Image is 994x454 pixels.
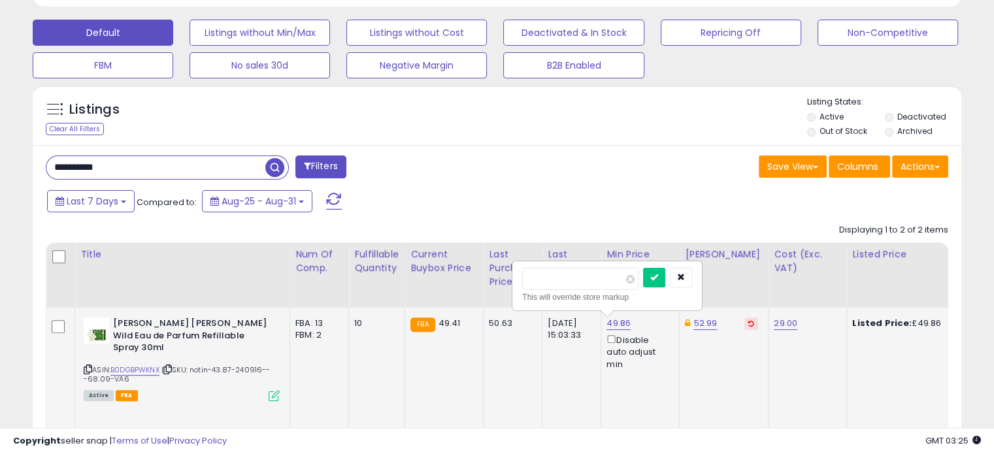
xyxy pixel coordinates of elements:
label: Out of Stock [820,125,867,137]
div: 10 [354,317,395,329]
span: Last 7 Days [67,195,118,208]
div: £49.86 [852,317,961,329]
button: Listings without Cost [346,20,487,46]
div: [DATE] 15:03:33 [548,317,591,341]
button: Non-Competitive [818,20,958,46]
span: All listings currently available for purchase on Amazon [84,390,114,401]
div: seller snap | | [13,435,227,447]
h5: Listings [69,101,120,119]
button: Negative Margin [346,52,487,78]
button: Actions [892,155,948,178]
div: Last Purchase Date (GMT) [548,248,595,302]
button: Filters [295,155,346,178]
div: FBA: 13 [295,317,339,329]
span: Columns [837,160,878,173]
span: 49.41 [439,317,461,329]
div: Min Price [606,248,674,261]
p: Listing States: [807,96,961,108]
div: Clear All Filters [46,123,104,135]
div: 50.63 [489,317,532,329]
button: Deactivated & In Stock [503,20,644,46]
label: Archived [897,125,932,137]
button: Repricing Off [661,20,801,46]
button: Listings without Min/Max [190,20,330,46]
button: Save View [759,155,827,178]
span: Aug-25 - Aug-31 [222,195,296,208]
a: 52.99 [693,317,717,330]
span: | SKU: notin-43.87-240916---68.09-VA6 [84,365,271,384]
div: Listed Price [852,248,965,261]
button: No sales 30d [190,52,330,78]
b: Listed Price: [852,317,912,329]
div: [PERSON_NAME] [685,248,763,261]
div: FBM: 2 [295,329,339,341]
span: FBA [116,390,138,401]
span: Compared to: [137,196,197,208]
div: Num of Comp. [295,248,343,275]
button: Default [33,20,173,46]
label: Deactivated [897,111,946,122]
button: Aug-25 - Aug-31 [202,190,312,212]
div: Current Buybox Price [410,248,478,275]
div: ASIN: [84,317,280,400]
a: 49.86 [606,317,631,330]
button: Columns [829,155,890,178]
div: Title [80,248,284,261]
div: Last Purchase Price [489,248,537,289]
label: Active [820,111,844,122]
img: 31wGHdf8acL._SL40_.jpg [84,317,110,344]
div: Displaying 1 to 2 of 2 items [839,224,948,236]
strong: Copyright [13,434,61,447]
span: 2025-09-8 03:25 GMT [925,434,981,447]
button: Last 7 Days [47,190,135,212]
button: FBM [33,52,173,78]
a: 29.00 [774,317,797,330]
div: Disable auto adjust min [606,332,669,370]
a: B0DGBPWKNX [110,365,159,376]
div: This will override store markup [522,291,692,304]
small: FBA [410,317,435,332]
div: Fulfillable Quantity [354,248,399,275]
b: [PERSON_NAME] [PERSON_NAME] Wild Eau de Parfum Refillable Spray 30ml [113,317,272,357]
button: B2B Enabled [503,52,644,78]
a: Terms of Use [112,434,167,447]
div: Cost (Exc. VAT) [774,248,841,275]
a: Privacy Policy [169,434,227,447]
